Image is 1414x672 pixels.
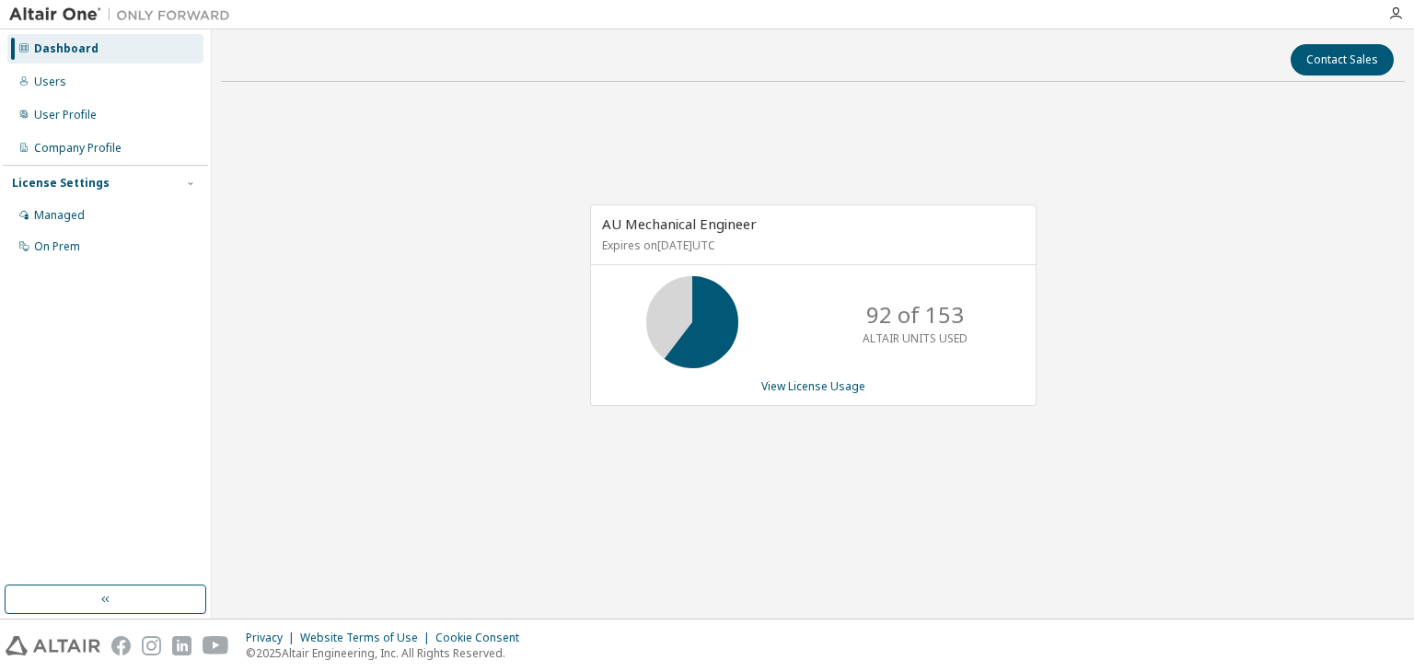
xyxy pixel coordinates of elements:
[1291,44,1394,75] button: Contact Sales
[111,636,131,655] img: facebook.svg
[9,6,239,24] img: Altair One
[602,214,757,233] span: AU Mechanical Engineer
[866,299,964,330] p: 92 of 153
[34,239,80,254] div: On Prem
[246,631,300,645] div: Privacy
[34,141,122,156] div: Company Profile
[300,631,435,645] div: Website Terms of Use
[761,378,865,394] a: View License Usage
[203,636,229,655] img: youtube.svg
[34,108,97,122] div: User Profile
[435,631,530,645] div: Cookie Consent
[34,208,85,223] div: Managed
[12,176,110,191] div: License Settings
[246,645,530,661] p: © 2025 Altair Engineering, Inc. All Rights Reserved.
[6,636,100,655] img: altair_logo.svg
[863,330,968,346] p: ALTAIR UNITS USED
[34,75,66,89] div: Users
[172,636,191,655] img: linkedin.svg
[34,41,99,56] div: Dashboard
[602,238,1020,253] p: Expires on [DATE] UTC
[142,636,161,655] img: instagram.svg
